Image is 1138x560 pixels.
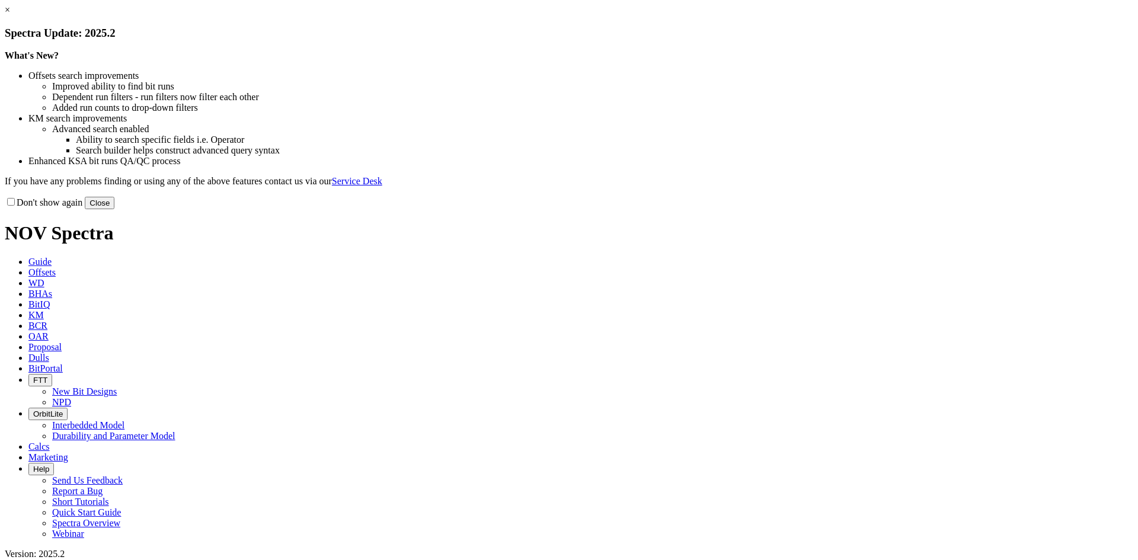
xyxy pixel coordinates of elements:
a: Spectra Overview [52,518,120,528]
a: × [5,5,10,15]
a: NPD [52,397,71,407]
a: Service Desk [332,176,382,186]
li: Dependent run filters - run filters now filter each other [52,92,1133,103]
a: Quick Start Guide [52,507,121,517]
span: Offsets [28,267,56,277]
li: Ability to search specific fields i.e. Operator [76,135,1133,145]
li: KM search improvements [28,113,1133,124]
a: Report a Bug [52,486,103,496]
input: Don't show again [7,198,15,206]
h3: Spectra Update: 2025.2 [5,27,1133,40]
p: If you have any problems finding or using any of the above features contact us via our [5,176,1133,187]
h1: NOV Spectra [5,222,1133,244]
li: Search builder helps construct advanced query syntax [76,145,1133,156]
label: Don't show again [5,197,82,207]
span: Proposal [28,342,62,352]
a: Send Us Feedback [52,475,123,485]
a: Durability and Parameter Model [52,431,175,441]
span: KM [28,310,44,320]
span: FTT [33,376,47,385]
span: BHAs [28,289,52,299]
span: OAR [28,331,49,341]
span: BCR [28,321,47,331]
li: Enhanced KSA bit runs QA/QC process [28,156,1133,167]
a: Short Tutorials [52,497,109,507]
span: Calcs [28,441,50,452]
li: Improved ability to find bit runs [52,81,1133,92]
span: BitPortal [28,363,63,373]
li: Offsets search improvements [28,71,1133,81]
span: BitIQ [28,299,50,309]
button: Close [85,197,114,209]
li: Added run counts to drop-down filters [52,103,1133,113]
span: WD [28,278,44,288]
strong: What's New? [5,50,59,60]
a: New Bit Designs [52,386,117,396]
a: Webinar [52,529,84,539]
li: Advanced search enabled [52,124,1133,135]
span: Marketing [28,452,68,462]
div: Version: 2025.2 [5,549,1133,559]
span: Dulls [28,353,49,363]
a: Interbedded Model [52,420,124,430]
span: OrbitLite [33,409,63,418]
span: Help [33,465,49,473]
span: Guide [28,257,52,267]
